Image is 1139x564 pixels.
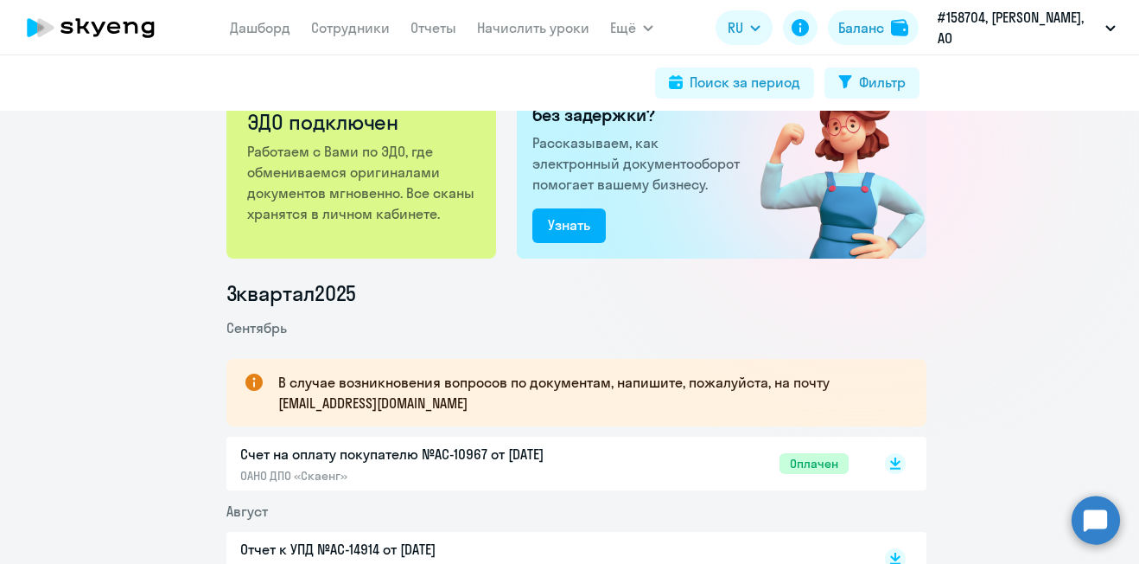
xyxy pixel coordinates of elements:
[226,503,268,520] span: Август
[278,372,895,413] p: В случае возникновения вопросов по документам, напишите, пожалуйста, на почту [EMAIL_ADDRESS][DOM...
[655,67,814,99] button: Поиск за период
[240,468,603,484] p: ОАНО ДПО «Скаенг»
[610,10,653,45] button: Ещё
[548,215,590,235] div: Узнать
[247,108,478,136] h2: ЭДО подключен
[828,10,919,45] button: Балансbalance
[247,141,478,224] p: Работаем с Вами по ЭДО, где обмениваемся оригиналами документов мгновенно. Все сканы хранятся в л...
[240,539,603,560] p: Отчет к УПД №AC-14914 от [DATE]
[410,19,456,36] a: Отчеты
[532,208,606,243] button: Узнать
[226,319,287,336] span: Сентябрь
[230,19,290,36] a: Дашборд
[610,17,636,38] span: Ещё
[226,279,926,307] li: 3 квартал 2025
[532,132,747,195] p: Рассказываем, как электронный документооборот помогает вашему бизнесу.
[859,72,906,93] div: Фильтр
[838,17,884,38] div: Баланс
[728,17,743,38] span: RU
[716,10,773,45] button: RU
[779,453,849,474] span: Оплачен
[240,444,849,484] a: Счет на оплату покупателю №AC-10967 от [DATE]ОАНО ДПО «Скаенг»Оплачен
[929,7,1124,48] button: #158704, [PERSON_NAME], АО
[938,7,1098,48] p: #158704, [PERSON_NAME], АО
[824,67,919,99] button: Фильтр
[732,62,926,259] img: connected
[891,19,908,36] img: balance
[240,444,603,465] p: Счет на оплату покупателю №AC-10967 от [DATE]
[477,19,589,36] a: Начислить уроки
[690,72,800,93] div: Поиск за период
[311,19,390,36] a: Сотрудники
